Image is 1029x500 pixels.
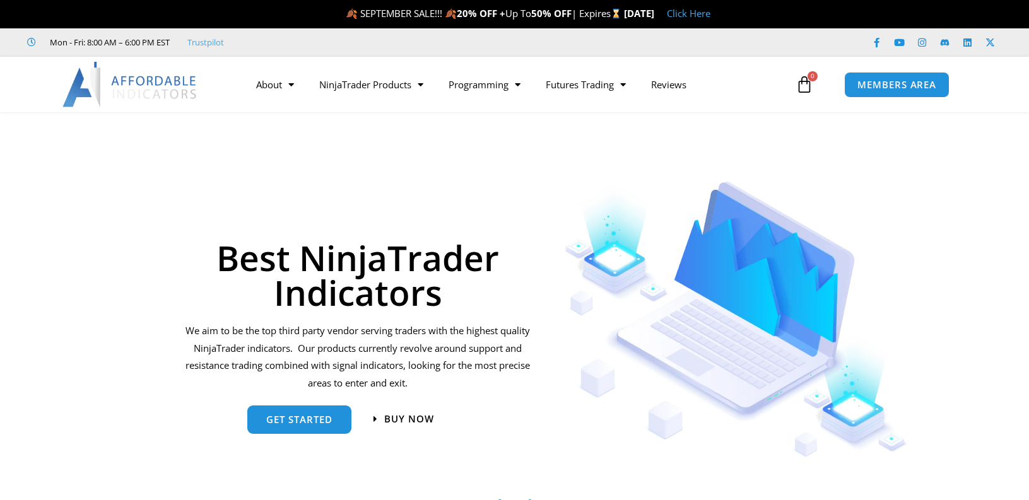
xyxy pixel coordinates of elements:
[62,62,198,107] img: LogoAI | Affordable Indicators – NinjaTrader
[247,405,351,434] a: get started
[346,7,624,20] span: 🍂 SEPTEMBER SALE!!! 🍂 Up To | Expires
[184,322,532,392] p: We aim to be the top third party vendor serving traders with the highest quality NinjaTrader indi...
[611,9,621,18] img: ⌛
[565,182,907,457] img: Indicators 1 | Affordable Indicators – NinjaTrader
[244,70,792,99] nav: Menu
[436,70,533,99] a: Programming
[187,35,224,50] a: Trustpilot
[533,70,638,99] a: Futures Trading
[624,7,654,20] strong: [DATE]
[47,35,170,50] span: Mon - Fri: 8:00 AM – 6:00 PM EST
[373,414,434,424] a: Buy now
[844,72,950,98] a: MEMBERS AREA
[531,7,572,20] strong: 50% OFF
[457,7,505,20] strong: 20% OFF +
[777,66,832,103] a: 0
[244,70,307,99] a: About
[384,414,434,424] span: Buy now
[808,71,818,81] span: 0
[857,80,936,90] span: MEMBERS AREA
[266,415,332,424] span: get started
[307,70,436,99] a: NinjaTrader Products
[184,240,532,310] h1: Best NinjaTrader Indicators
[638,70,699,99] a: Reviews
[667,7,710,20] a: Click Here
